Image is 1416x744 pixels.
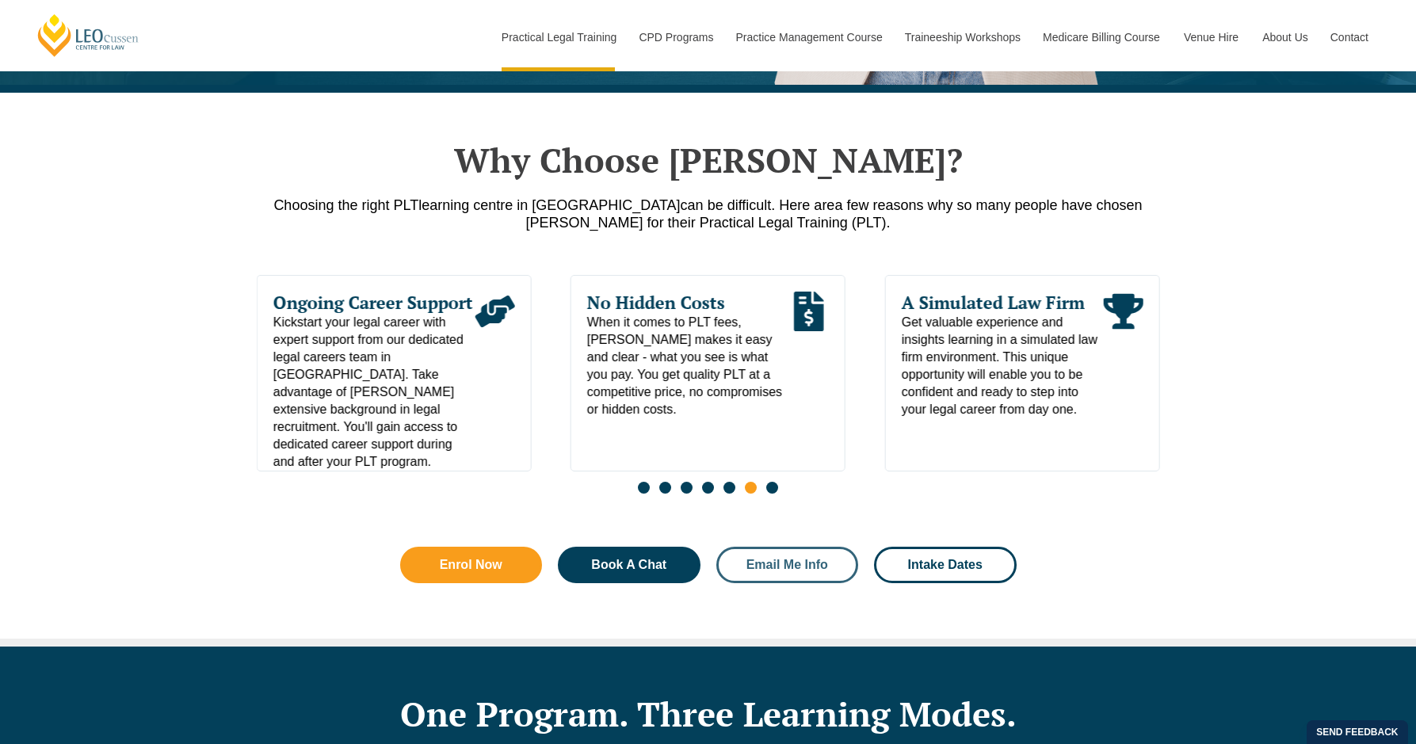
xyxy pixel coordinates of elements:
[702,482,714,494] span: Go to slide 4
[893,3,1031,71] a: Traineeship Workshops
[273,314,475,471] span: Kickstart your legal career with expert support from our dedicated legal careers team in [GEOGRAP...
[587,292,789,314] span: No Hidden Costs
[1103,292,1143,418] div: Read More
[681,482,693,494] span: Go to slide 3
[440,559,502,571] span: Enrol Now
[745,482,757,494] span: Go to slide 6
[766,482,778,494] span: Go to slide 7
[681,197,835,213] span: can be difficult. Here are
[257,694,1160,734] h2: One Program. Three Learning Modes.
[273,197,418,213] span: Choosing the right PLT
[257,140,1160,180] h2: Why Choose [PERSON_NAME]?
[746,559,828,571] span: Email Me Info
[591,559,666,571] span: Book A Chat
[902,292,1104,314] span: A Simulated Law Firm
[490,3,628,71] a: Practical Legal Training
[659,482,671,494] span: Go to slide 2
[1172,3,1250,71] a: Venue Hire
[257,196,1160,231] p: a few reasons why so many people have chosen [PERSON_NAME] for their Practical Legal Training (PLT).
[874,547,1017,583] a: Intake Dates
[1319,3,1380,71] a: Contact
[418,197,680,213] span: learning centre in [GEOGRAPHIC_DATA]
[638,482,650,494] span: Go to slide 1
[558,547,700,583] a: Book A Chat
[1250,3,1319,71] a: About Us
[587,314,789,418] span: When it comes to PLT fees, [PERSON_NAME] makes it easy and clear - what you see is what you pay. ...
[257,275,1160,503] div: Slides
[908,559,983,571] span: Intake Dates
[1031,3,1172,71] a: Medicare Billing Course
[885,275,1160,471] div: 1 / 7
[571,275,845,471] div: 7 / 7
[256,275,531,471] div: 6 / 7
[475,292,514,471] div: Read More
[400,547,543,583] a: Enrol Now
[627,3,723,71] a: CPD Programs
[273,292,475,314] span: Ongoing Career Support
[716,547,859,583] a: Email Me Info
[789,292,829,418] div: Read More
[902,314,1104,418] span: Get valuable experience and insights learning in a simulated law firm environment. This unique op...
[36,13,141,58] a: [PERSON_NAME] Centre for Law
[724,3,893,71] a: Practice Management Course
[723,482,735,494] span: Go to slide 5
